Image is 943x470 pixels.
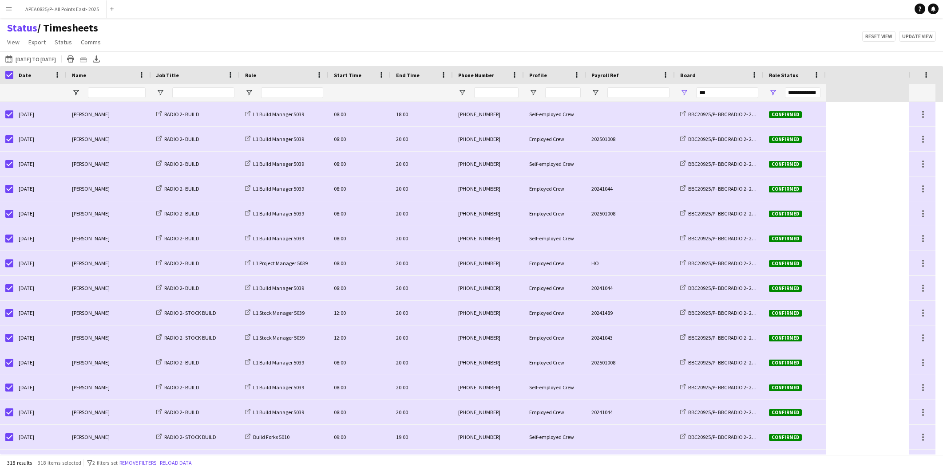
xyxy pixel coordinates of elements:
[51,36,75,48] a: Status
[78,54,89,64] app-action-btn: Crew files as ZIP
[458,72,494,78] span: Phone Number
[688,359,760,366] span: BBC20925/P- BBC RADIO 2- 2025
[245,359,304,366] a: L1 Build Manager 5039
[591,185,613,192] span: 20241044
[88,87,146,98] input: Name Filter Input
[72,161,110,167] span: [PERSON_NAME]
[329,375,391,399] div: 08:00
[329,127,391,151] div: 08:00
[72,136,110,142] span: [PERSON_NAME]
[769,136,802,143] span: Confirmed
[453,201,524,226] div: [PHONE_NUMBER]
[245,334,305,341] a: L1 Stock Manager 5039
[55,38,72,46] span: Status
[156,185,199,192] a: RADIO 2- BUILD
[769,186,802,192] span: Confirmed
[164,136,199,142] span: RADIO 2- BUILD
[696,87,758,98] input: Board Filter Input
[769,72,798,78] span: Role Status
[253,334,305,341] span: L1 Stock Manager 5039
[72,111,110,117] span: [PERSON_NAME]
[72,359,110,366] span: [PERSON_NAME]
[156,260,199,266] a: RADIO 2- BUILD
[329,251,391,275] div: 08:00
[13,251,67,275] div: [DATE]
[253,235,304,242] span: L1 Build Manager 5039
[680,359,760,366] a: BBC20925/P- BBC RADIO 2- 2025
[19,72,31,78] span: Date
[391,325,453,350] div: 20:00
[156,384,199,391] a: RADIO 2- BUILD
[769,260,802,267] span: Confirmed
[13,176,67,201] div: [DATE]
[13,400,67,424] div: [DATE]
[156,210,199,217] a: RADIO 2- BUILD
[329,350,391,375] div: 08:00
[529,72,547,78] span: Profile
[680,384,760,391] a: BBC20925/P- BBC RADIO 2- 2025
[591,89,599,97] button: Open Filter Menu
[688,235,760,242] span: BBC20925/P- BBC RADIO 2- 2025
[391,350,453,375] div: 20:00
[591,309,613,316] span: 20241489
[769,211,802,217] span: Confirmed
[91,54,102,64] app-action-btn: Export XLSX
[453,226,524,251] div: [PHONE_NUMBER]
[164,285,199,291] span: RADIO 2- BUILD
[13,152,67,176] div: [DATE]
[688,161,760,167] span: BBC20925/P- BBC RADIO 2- 2025
[680,111,760,117] a: BBC20925/P- BBC RADIO 2- 2025
[688,111,760,117] span: BBC20925/P- BBC RADIO 2- 2025
[474,87,519,98] input: Phone Number Filter Input
[28,38,46,46] span: Export
[253,136,304,142] span: L1 Build Manager 5039
[453,350,524,375] div: [PHONE_NUMBER]
[688,285,760,291] span: BBC20925/P- BBC RADIO 2- 2025
[164,111,199,117] span: RADIO 2- BUILD
[13,127,67,151] div: [DATE]
[391,425,453,449] div: 19:00
[329,102,391,126] div: 08:00
[680,89,688,97] button: Open Filter Menu
[524,226,586,251] div: Self-employed Crew
[245,309,305,316] a: L1 Stock Manager 5039
[524,127,586,151] div: Employed Crew
[72,309,110,316] span: [PERSON_NAME]
[156,136,199,142] a: RADIO 2- BUILD
[769,111,802,118] span: Confirmed
[680,309,760,316] a: BBC20925/P- BBC RADIO 2- 2025
[329,301,391,325] div: 12:00
[72,210,110,217] span: [PERSON_NAME]
[453,375,524,399] div: [PHONE_NUMBER]
[591,136,615,142] span: 202501008
[72,72,86,78] span: Name
[591,285,613,291] span: 20241044
[253,185,304,192] span: L1 Build Manager 5039
[688,260,760,266] span: BBC20925/P- BBC RADIO 2- 2025
[164,434,216,440] span: RADIO 2- STOCK BUILD
[391,176,453,201] div: 20:00
[688,334,760,341] span: BBC20925/P- BBC RADIO 2- 2025
[453,425,524,449] div: [PHONE_NUMBER]
[680,434,760,440] a: BBC20925/P- BBC RADIO 2- 2025
[245,384,304,391] a: L1 Build Manager 5039
[38,459,81,466] span: 318 items selected
[453,276,524,300] div: [PHONE_NUMBER]
[13,226,67,251] div: [DATE]
[688,384,760,391] span: BBC20925/P- BBC RADIO 2- 2025
[329,276,391,300] div: 08:00
[156,309,216,316] a: RADIO 2- STOCK BUILD
[391,201,453,226] div: 20:00
[18,0,107,18] button: APEA0825/P- All Points East- 2025
[7,38,20,46] span: View
[72,384,110,391] span: [PERSON_NAME]
[253,409,304,415] span: L1 Build Manager 5039
[164,309,216,316] span: RADIO 2- STOCK BUILD
[391,276,453,300] div: 20:00
[72,260,110,266] span: [PERSON_NAME]
[688,434,760,440] span: BBC20925/P- BBC RADIO 2- 2025
[680,260,760,266] a: BBC20925/P- BBC RADIO 2- 2025
[591,72,619,78] span: Payroll Ref
[607,87,670,98] input: Payroll Ref Filter Input
[164,161,199,167] span: RADIO 2- BUILD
